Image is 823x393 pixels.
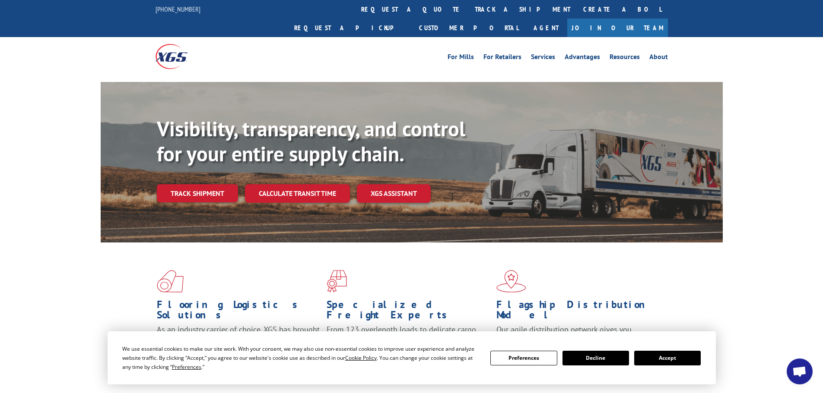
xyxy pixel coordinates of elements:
[245,184,350,203] a: Calculate transit time
[327,270,347,292] img: xgs-icon-focused-on-flooring-red
[357,184,431,203] a: XGS ASSISTANT
[157,270,184,292] img: xgs-icon-total-supply-chain-intelligence-red
[327,324,490,363] p: From 123 overlength loads to delicate cargo, our experienced staff knows the best way to move you...
[787,358,813,384] a: Open chat
[327,299,490,324] h1: Specialized Freight Experts
[157,115,465,167] b: Visibility, transparency, and control for your entire supply chain.
[156,5,200,13] a: [PHONE_NUMBER]
[172,363,201,371] span: Preferences
[108,331,716,384] div: Cookie Consent Prompt
[157,324,320,355] span: As an industry carrier of choice, XGS has brought innovation and dedication to flooring logistics...
[496,324,655,345] span: Our agile distribution network gives you nationwide inventory management on demand.
[448,53,474,63] a: For Mills
[413,19,525,37] a: Customer Portal
[122,344,480,371] div: We use essential cookies to make our site work. With your consent, we may also use non-essential ...
[490,351,557,365] button: Preferences
[157,184,238,202] a: Track shipment
[496,270,526,292] img: xgs-icon-flagship-distribution-model-red
[531,53,555,63] a: Services
[567,19,668,37] a: Join Our Team
[565,53,600,63] a: Advantages
[483,53,521,63] a: For Retailers
[610,53,640,63] a: Resources
[345,354,377,362] span: Cookie Policy
[525,19,567,37] a: Agent
[649,53,668,63] a: About
[562,351,629,365] button: Decline
[496,299,660,324] h1: Flagship Distribution Model
[634,351,701,365] button: Accept
[288,19,413,37] a: Request a pickup
[157,299,320,324] h1: Flooring Logistics Solutions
